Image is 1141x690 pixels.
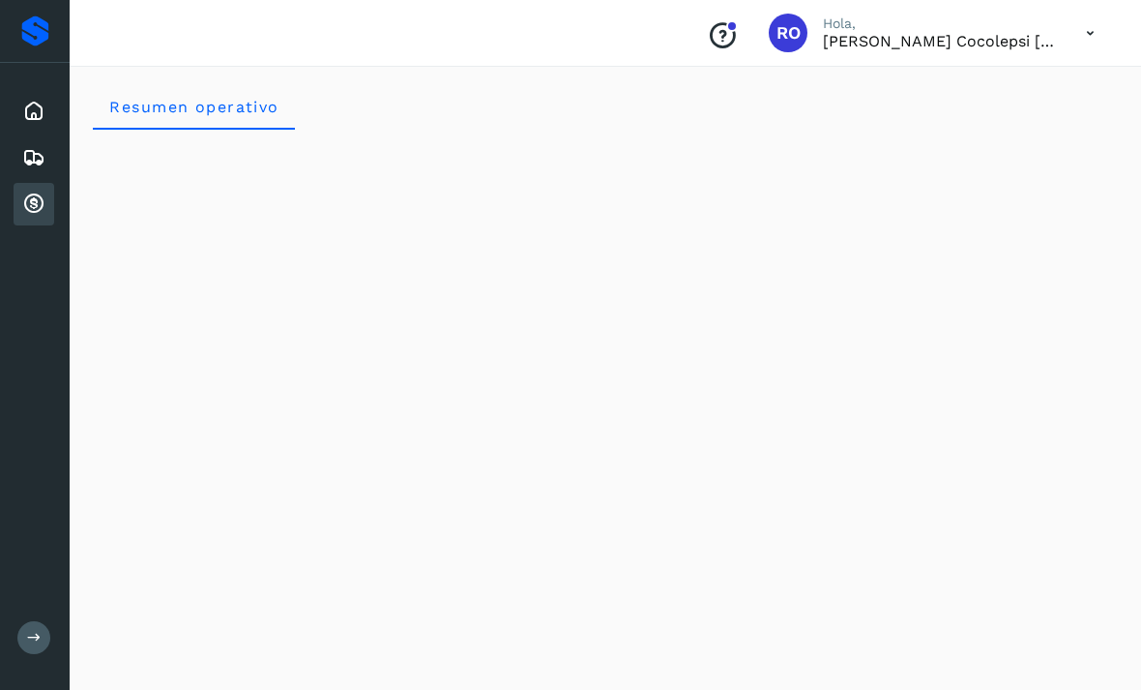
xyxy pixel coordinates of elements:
div: Embarques [14,136,54,179]
p: Hola, [823,15,1055,32]
span: Resumen operativo [108,98,279,116]
p: Rosa Osiris Cocolepsi Morales [823,32,1055,50]
div: Inicio [14,90,54,133]
div: Cuentas por cobrar [14,183,54,225]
